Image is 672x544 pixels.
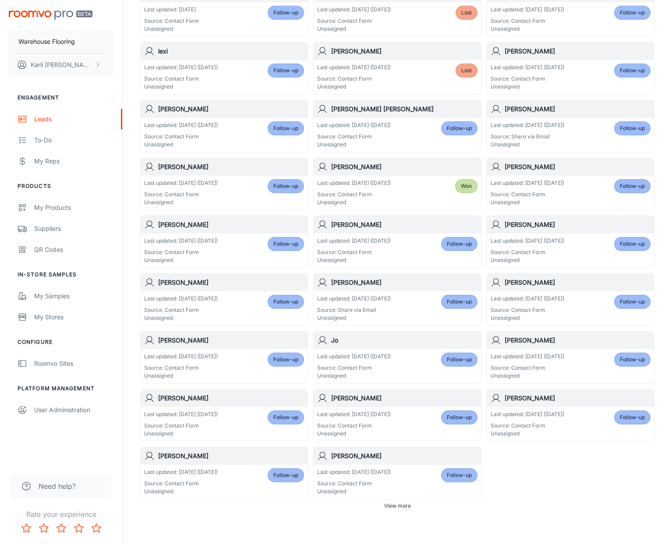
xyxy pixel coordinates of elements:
p: Source: Share via Email [491,133,564,141]
p: Source: Contact Form [317,248,391,256]
p: Unassigned [491,372,564,380]
p: Unassigned [144,141,218,148]
p: Last updated: [DATE] ([DATE]) [317,237,391,245]
div: My Reps [34,156,113,166]
a: [PERSON_NAME]Last updated: [DATE] ([DATE])Source: Share via EmailUnassignedFollow-up [487,100,654,152]
p: Unassigned [317,141,391,148]
p: Source: Contact Form [317,17,391,25]
p: Unassigned [317,83,391,91]
span: Need help? [39,481,76,491]
p: Source: Contact Form [144,364,218,372]
p: Last updated: [DATE] ([DATE]) [317,64,391,71]
p: Source: Share via Email [317,306,391,314]
p: Last updated: [DATE] ([DATE]) [317,179,391,187]
span: View more [384,502,411,510]
h6: [PERSON_NAME] [158,278,304,287]
p: Last updated: [DATE] ([DATE]) [144,295,218,303]
p: Source: Contact Form [144,17,199,25]
span: Follow-up [620,298,645,306]
h6: [PERSON_NAME] [158,162,304,172]
p: Source: Contact Form [144,480,218,487]
h6: [PERSON_NAME] [505,393,651,403]
p: Last updated: [DATE] ([DATE]) [317,295,391,303]
div: My Products [34,203,113,212]
p: Unassigned [317,430,391,438]
span: Follow-up [447,413,472,421]
h6: [PERSON_NAME] [331,393,477,403]
p: Rate your experience [7,509,115,519]
button: View more [381,499,414,512]
button: Karli [PERSON_NAME] [9,53,113,76]
h6: [PERSON_NAME] [505,162,651,172]
button: Rate 1 star [18,519,35,537]
h6: [PERSON_NAME] [505,278,651,287]
h6: [PERSON_NAME] [331,162,477,172]
p: Last updated: [DATE] ([DATE]) [144,410,218,418]
span: Follow-up [620,182,645,190]
span: Follow-up [273,67,298,74]
p: Unassigned [144,198,218,206]
a: [PERSON_NAME] [PERSON_NAME]Last updated: [DATE] ([DATE])Source: Contact FormUnassignedFollow-up [313,100,481,152]
div: User Administration [34,405,113,415]
p: Last updated: [DATE] ([DATE]) [144,468,218,476]
p: Last updated: [DATE] ([DATE]) [491,121,564,129]
p: Last updated: [DATE] ([DATE]) [144,179,218,187]
p: Source: Contact Form [144,75,218,83]
a: [PERSON_NAME]Last updated: [DATE] ([DATE])Source: Contact FormUnassignedFollow-up [140,331,308,384]
p: Source: Contact Form [317,364,391,372]
span: Follow-up [620,240,645,248]
p: Last updated: [DATE] ([DATE]) [144,237,218,245]
span: Follow-up [447,471,472,479]
a: [PERSON_NAME]Last updated: [DATE] ([DATE])Source: Contact FormUnassignedFollow-up [140,215,308,268]
p: Warehouse Flooring [18,37,75,46]
p: Last updated: [DATE] ([DATE]) [491,410,564,418]
p: Source: Contact Form [317,480,391,487]
a: [PERSON_NAME]Last updated: [DATE] ([DATE])Source: Contact FormUnassignedFollow-up [140,389,308,442]
span: Follow-up [273,182,298,190]
p: Source: Contact Form [144,248,218,256]
h6: [PERSON_NAME] [158,104,304,114]
a: [PERSON_NAME]Last updated: [DATE] ([DATE])Source: Contact FormUnassignedFollow-up [487,215,654,268]
h6: [PERSON_NAME] [PERSON_NAME] [331,104,477,114]
p: Source: Contact Form [491,17,564,25]
a: [PERSON_NAME]Last updated: [DATE] ([DATE])Source: Contact FormUnassignedFollow-up [487,158,654,210]
a: [PERSON_NAME]Last updated: [DATE] ([DATE])Source: Contact FormUnassignedFollow-up [487,42,654,95]
span: Lost [461,67,472,74]
h6: [PERSON_NAME] [158,220,304,230]
div: Leads [34,114,113,124]
a: [PERSON_NAME]Last updated: [DATE] ([DATE])Source: Contact FormUnassignedFollow-up [140,100,308,152]
a: [PERSON_NAME]Last updated: [DATE] ([DATE])Source: Contact FormUnassignedFollow-up [140,273,308,326]
p: Last updated: [DATE] ([DATE]) [491,179,564,187]
p: Unassigned [144,430,218,438]
button: Rate 5 star [88,519,105,537]
p: Last updated: [DATE] ([DATE]) [144,353,218,360]
div: QR Codes [34,245,113,254]
p: Source: Contact Form [144,133,218,141]
span: Follow-up [447,298,472,306]
a: [PERSON_NAME]Last updated: [DATE] ([DATE])Source: Contact FormUnassignedFollow-up [487,389,654,442]
a: [PERSON_NAME]Last updated: [DATE] ([DATE])Source: Contact FormUnassignedLost [313,42,481,95]
div: Suppliers [34,224,113,233]
span: Follow-up [273,356,298,364]
p: Unassigned [317,487,391,495]
p: Last updated: [DATE] ([DATE]) [491,237,564,245]
span: Follow-up [620,413,645,421]
p: Last updated: [DATE] ([DATE]) [317,410,391,418]
p: Source: Contact Form [317,422,391,430]
p: Unassigned [317,256,391,264]
span: Follow-up [273,413,298,421]
p: Unassigned [317,25,391,33]
p: Last updated: [DATE] ([DATE]) [491,6,564,14]
p: Unassigned [317,314,391,322]
div: To-do [34,135,113,145]
p: Source: Contact Form [491,364,564,372]
a: lexiLast updated: [DATE] ([DATE])Source: Contact FormUnassignedFollow-up [140,42,308,95]
p: Unassigned [144,83,218,91]
h6: [PERSON_NAME] [158,393,304,403]
p: Last updated: [DATE] ([DATE]) [317,353,391,360]
span: Follow-up [620,124,645,132]
p: Unassigned [144,25,199,33]
span: Lost [461,9,472,17]
div: My Stores [34,312,113,322]
p: Karli [PERSON_NAME] [31,60,92,70]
